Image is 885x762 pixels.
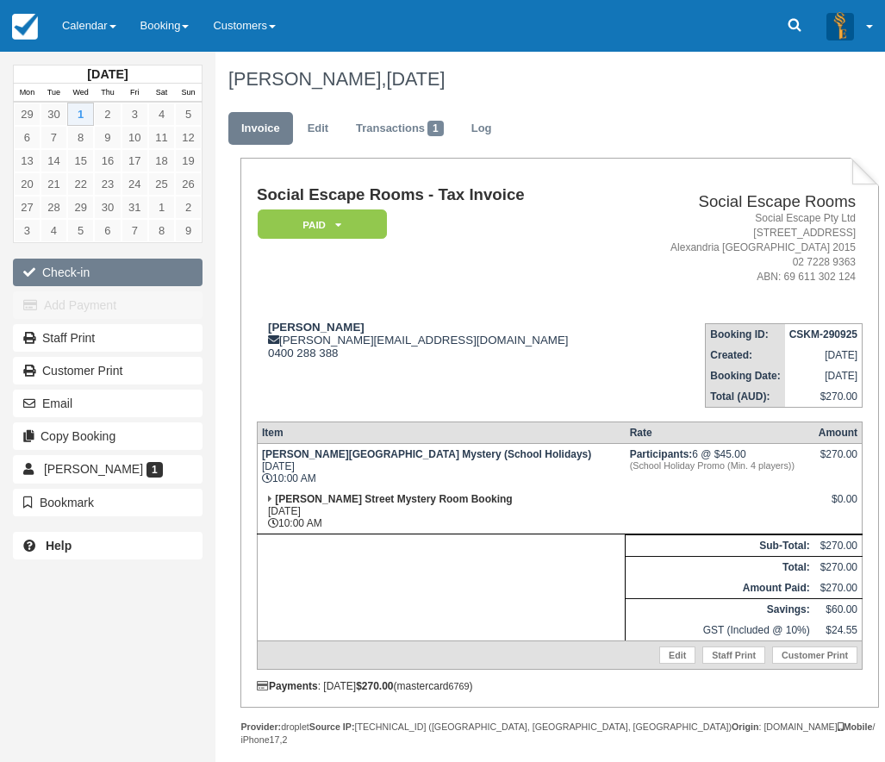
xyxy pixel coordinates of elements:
[626,422,814,443] th: Rate
[175,172,202,196] a: 26
[122,103,148,126] a: 3
[122,219,148,242] a: 7
[175,219,202,242] a: 9
[819,448,857,474] div: $270.00
[626,534,814,556] th: Sub-Total:
[13,259,203,286] button: Check-in
[257,321,626,359] div: [PERSON_NAME][EMAIL_ADDRESS][DOMAIN_NAME] 0400 288 388
[706,386,785,408] th: Total (AUD):
[94,149,121,172] a: 16
[257,443,625,489] td: [DATE] 10:00 AM
[175,84,202,103] th: Sun
[814,422,863,443] th: Amount
[148,149,175,172] a: 18
[838,721,873,732] strong: Mobile
[87,67,128,81] strong: [DATE]
[13,489,203,516] button: Bookmark
[175,149,202,172] a: 19
[14,219,41,242] a: 3
[67,172,94,196] a: 22
[258,209,387,240] em: Paid
[148,126,175,149] a: 11
[13,532,203,559] a: Help
[13,291,203,319] button: Add Payment
[702,646,765,664] a: Staff Print
[13,455,203,483] a: [PERSON_NAME] 1
[257,422,625,443] th: Item
[14,172,41,196] a: 20
[14,149,41,172] a: 13
[94,196,121,219] a: 30
[12,14,38,40] img: checkfront-main-nav-mini-logo.png
[343,112,457,146] a: Transactions1
[148,196,175,219] a: 1
[13,422,203,450] button: Copy Booking
[626,556,814,578] th: Total:
[814,578,863,599] td: $270.00
[41,196,67,219] a: 28
[228,112,293,146] a: Invoice
[659,646,695,664] a: Edit
[41,219,67,242] a: 4
[122,84,148,103] th: Fri
[13,390,203,417] button: Email
[458,112,505,146] a: Log
[785,386,863,408] td: $270.00
[67,196,94,219] a: 29
[41,149,67,172] a: 14
[13,324,203,352] a: Staff Print
[630,460,810,471] em: (School Holiday Promo (Min. 4 players))
[67,149,94,172] a: 15
[146,462,163,478] span: 1
[449,681,470,691] small: 6769
[633,193,856,211] h2: Social Escape Rooms
[427,121,444,136] span: 1
[67,103,94,126] a: 1
[626,443,814,489] td: 6 @ $45.00
[706,323,785,345] th: Booking ID:
[13,357,203,384] a: Customer Print
[148,219,175,242] a: 8
[228,69,866,90] h1: [PERSON_NAME],
[148,84,175,103] th: Sat
[814,598,863,620] td: $60.00
[67,84,94,103] th: Wed
[41,172,67,196] a: 21
[41,103,67,126] a: 30
[240,721,281,732] strong: Provider:
[706,365,785,386] th: Booking Date:
[257,680,318,692] strong: Payments
[275,493,512,505] strong: [PERSON_NAME] Street Mystery Room Booking
[41,84,67,103] th: Tue
[148,103,175,126] a: 4
[814,556,863,578] td: $270.00
[94,172,121,196] a: 23
[67,219,94,242] a: 5
[257,489,625,534] td: [DATE] 10:00 AM
[257,186,626,204] h1: Social Escape Rooms - Tax Invoice
[122,172,148,196] a: 24
[94,126,121,149] a: 9
[122,149,148,172] a: 17
[268,321,365,334] strong: [PERSON_NAME]
[14,84,41,103] th: Mon
[41,126,67,149] a: 7
[386,68,445,90] span: [DATE]
[626,578,814,599] th: Amount Paid:
[785,345,863,365] td: [DATE]
[356,680,393,692] strong: $270.00
[814,534,863,556] td: $270.00
[826,12,854,40] img: A3
[633,211,856,285] address: Social Escape Pty Ltd [STREET_ADDRESS] Alexandria [GEOGRAPHIC_DATA] 2015 02 7228 9363 ABN: 69 611...
[732,721,758,732] strong: Origin
[175,196,202,219] a: 2
[67,126,94,149] a: 8
[814,620,863,641] td: $24.55
[122,196,148,219] a: 31
[94,103,121,126] a: 2
[309,721,355,732] strong: Source IP:
[295,112,341,146] a: Edit
[626,620,814,641] td: GST (Included @ 10%)
[44,462,143,476] span: [PERSON_NAME]
[14,103,41,126] a: 29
